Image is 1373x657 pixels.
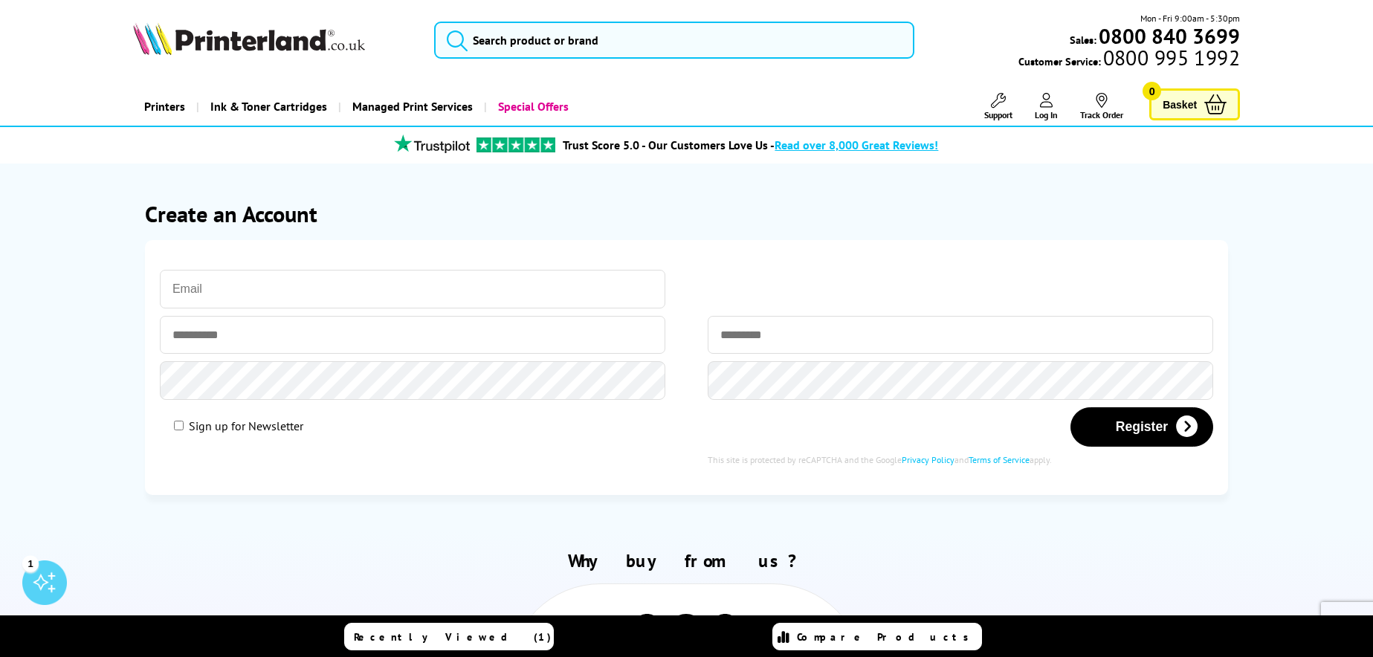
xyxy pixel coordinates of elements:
[189,418,303,433] label: Sign up for Newsletter
[1070,407,1213,447] button: Register
[210,88,327,126] span: Ink & Toner Cartridges
[476,137,555,152] img: trustpilot rating
[969,454,1030,465] a: Terms of Service
[1099,22,1240,50] b: 0800 840 3699
[434,22,915,59] input: Search product or brand
[902,454,954,465] a: Privacy Policy
[387,135,476,153] img: trustpilot rating
[484,88,580,126] a: Special Offers
[1080,93,1123,120] a: Track Order
[1140,11,1240,25] span: Mon - Fri 9:00am - 5:30pm
[354,630,552,644] span: Recently Viewed (1)
[984,109,1012,120] span: Support
[133,22,365,55] img: Printerland Logo
[1096,29,1240,43] a: 0800 840 3699
[1143,82,1161,100] span: 0
[196,88,338,126] a: Ink & Toner Cartridges
[22,555,39,572] div: 1
[708,454,1213,465] div: This site is protected by reCAPTCHA and the Google and apply.
[772,623,982,650] a: Compare Products
[775,137,938,152] span: Read over 8,000 Great Reviews!
[133,549,1240,572] h2: Why buy from us?
[133,22,416,58] a: Printerland Logo
[1101,51,1240,65] span: 0800 995 1992
[1149,88,1240,120] a: Basket 0
[797,630,977,644] span: Compare Products
[338,88,484,126] a: Managed Print Services
[708,614,742,652] img: Printer Experts
[145,199,1228,228] h1: Create an Account
[1163,94,1197,114] span: Basket
[1035,109,1058,120] span: Log In
[563,137,938,152] a: Trust Score 5.0 - Our Customers Love Us -Read over 8,000 Great Reviews!
[344,623,554,650] a: Recently Viewed (1)
[1018,51,1240,68] span: Customer Service:
[133,88,196,126] a: Printers
[160,270,665,308] input: Email
[1035,93,1058,120] a: Log In
[630,614,664,652] img: Printer Experts
[984,93,1012,120] a: Support
[1070,33,1096,47] span: Sales:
